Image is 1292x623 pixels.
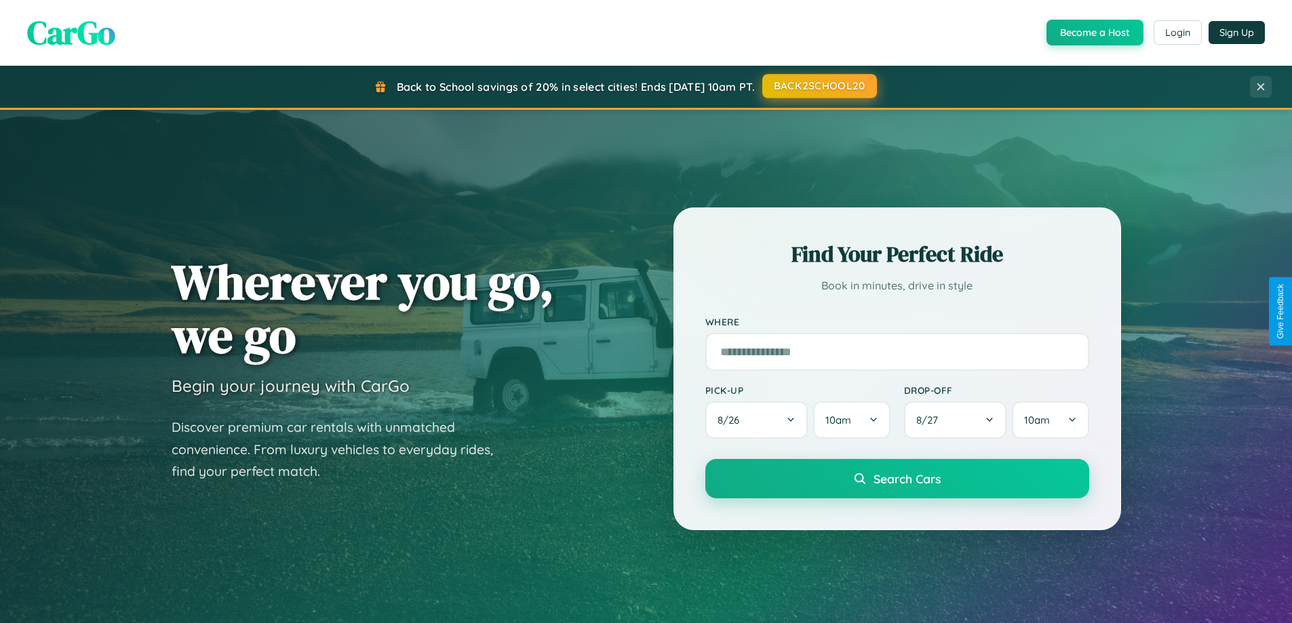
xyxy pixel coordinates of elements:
button: 8/27 [904,401,1007,439]
button: 10am [1012,401,1089,439]
label: Drop-off [904,384,1089,396]
span: Back to School savings of 20% in select cities! Ends [DATE] 10am PT. [397,80,755,94]
h2: Find Your Perfect Ride [705,239,1089,269]
button: 10am [813,401,890,439]
label: Where [705,316,1089,327]
button: Login [1154,20,1202,45]
h1: Wherever you go, we go [172,255,554,362]
button: 8/26 [705,401,808,439]
button: Become a Host [1046,20,1143,45]
p: Book in minutes, drive in style [705,276,1089,296]
div: Give Feedback [1276,284,1285,339]
span: 8 / 26 [718,414,746,426]
h3: Begin your journey with CarGo [172,376,410,396]
span: 8 / 27 [916,414,945,426]
span: Search Cars [874,471,941,486]
button: Sign Up [1209,21,1265,44]
button: BACK2SCHOOL20 [762,74,877,98]
label: Pick-up [705,384,890,396]
span: 10am [1024,414,1050,426]
p: Discover premium car rentals with unmatched convenience. From luxury vehicles to everyday rides, ... [172,416,511,483]
span: CarGo [27,10,115,55]
button: Search Cars [705,459,1089,498]
span: 10am [825,414,851,426]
